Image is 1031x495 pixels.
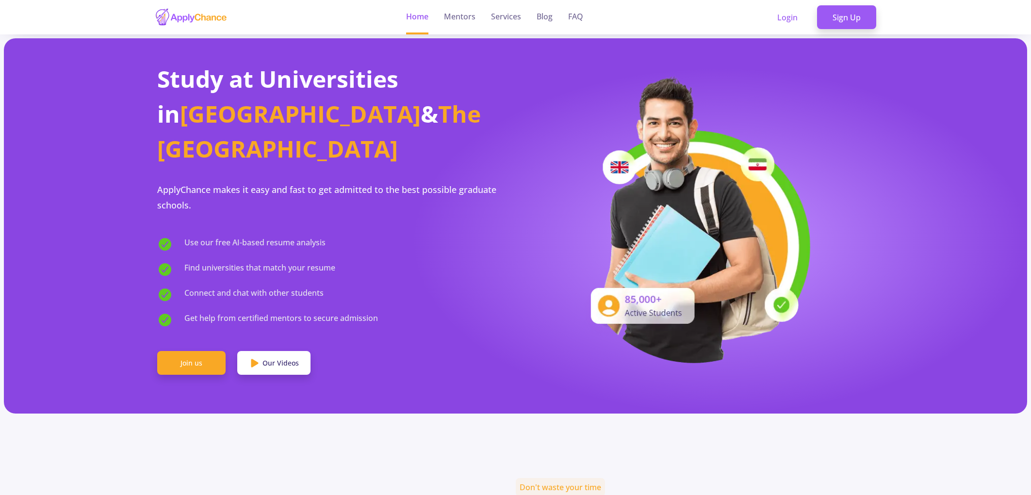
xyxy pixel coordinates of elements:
[157,351,226,375] a: Join us
[184,287,324,303] span: Connect and chat with other students
[262,358,299,368] span: Our Videos
[817,5,876,30] a: Sign Up
[157,184,496,211] span: ApplyChance makes it easy and fast to get admitted to the best possible graduate schools.
[576,74,814,363] img: applicant
[155,8,228,27] img: applychance logo
[237,351,311,375] a: Our Videos
[184,237,326,252] span: Use our free AI-based resume analysis
[180,98,421,129] span: [GEOGRAPHIC_DATA]
[184,312,378,328] span: Get help from certified mentors to secure admission
[421,98,438,129] span: &
[184,262,335,277] span: Find universities that match your resume
[157,63,398,129] span: Study at Universities in
[762,5,813,30] a: Login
